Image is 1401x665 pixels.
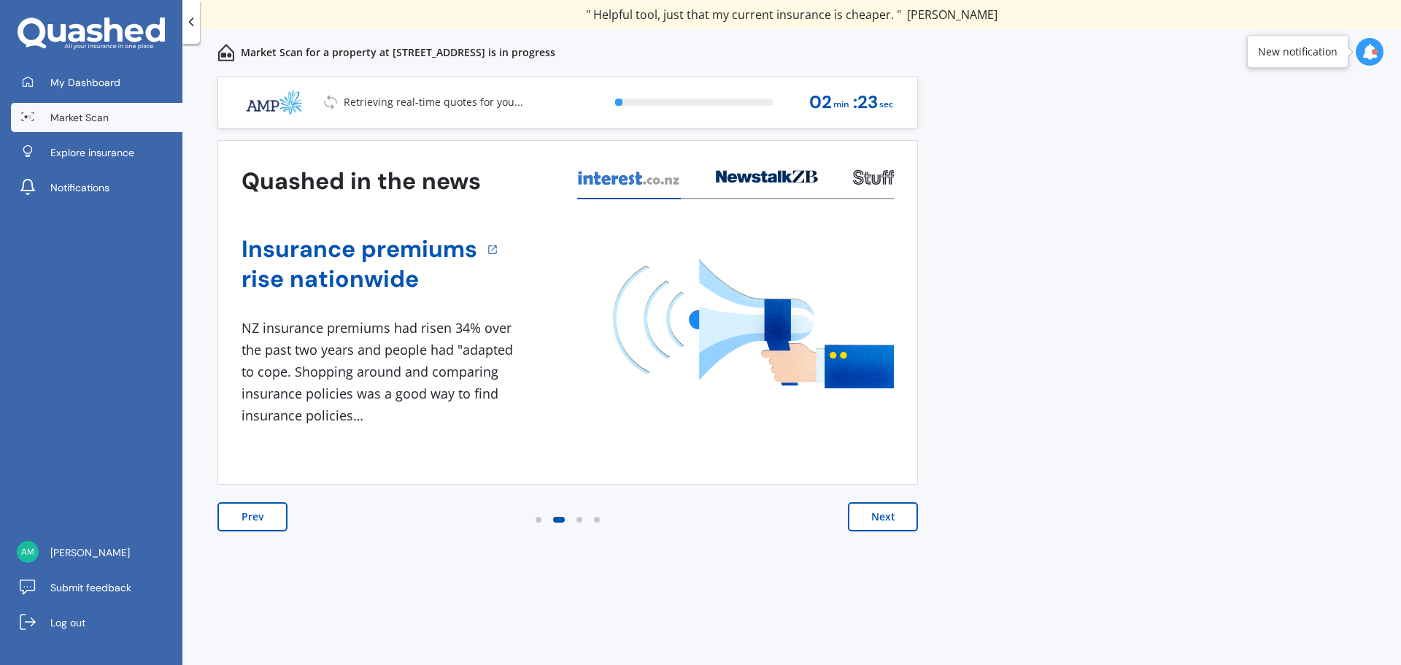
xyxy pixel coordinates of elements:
button: Next [848,502,918,531]
span: [PERSON_NAME] [50,545,130,560]
a: [PERSON_NAME] [11,538,182,567]
span: : 23 [853,93,878,112]
p: Market Scan for a property at [STREET_ADDRESS] is in progress [241,45,555,60]
div: New notification [1258,45,1338,59]
span: Explore insurance [50,145,134,160]
a: rise nationwide [242,264,477,294]
span: Log out [50,615,85,630]
span: sec [879,95,893,115]
img: media image [613,259,894,388]
a: Submit feedback [11,573,182,602]
a: Market Scan [11,103,182,132]
p: Retrieving real-time quotes for you... [344,95,523,109]
a: My Dashboard [11,68,182,97]
span: min [833,95,849,115]
img: 8a887128f55ae87be8cf8e580c3506ac [17,541,39,563]
span: My Dashboard [50,75,120,90]
span: Submit feedback [50,580,131,595]
span: 02 [809,93,832,112]
span: Notifications [50,180,109,195]
a: Explore insurance [11,138,182,167]
h3: Quashed in the news [242,166,481,196]
button: Prev [217,502,287,531]
a: Log out [11,608,182,637]
span: Market Scan [50,110,109,125]
img: home-and-contents.b802091223b8502ef2dd.svg [217,44,235,61]
div: NZ insurance premiums had risen 34% over the past two years and people had "adapted to cope. Shop... [242,318,519,426]
a: Notifications [11,173,182,202]
a: Insurance premiums [242,234,477,264]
